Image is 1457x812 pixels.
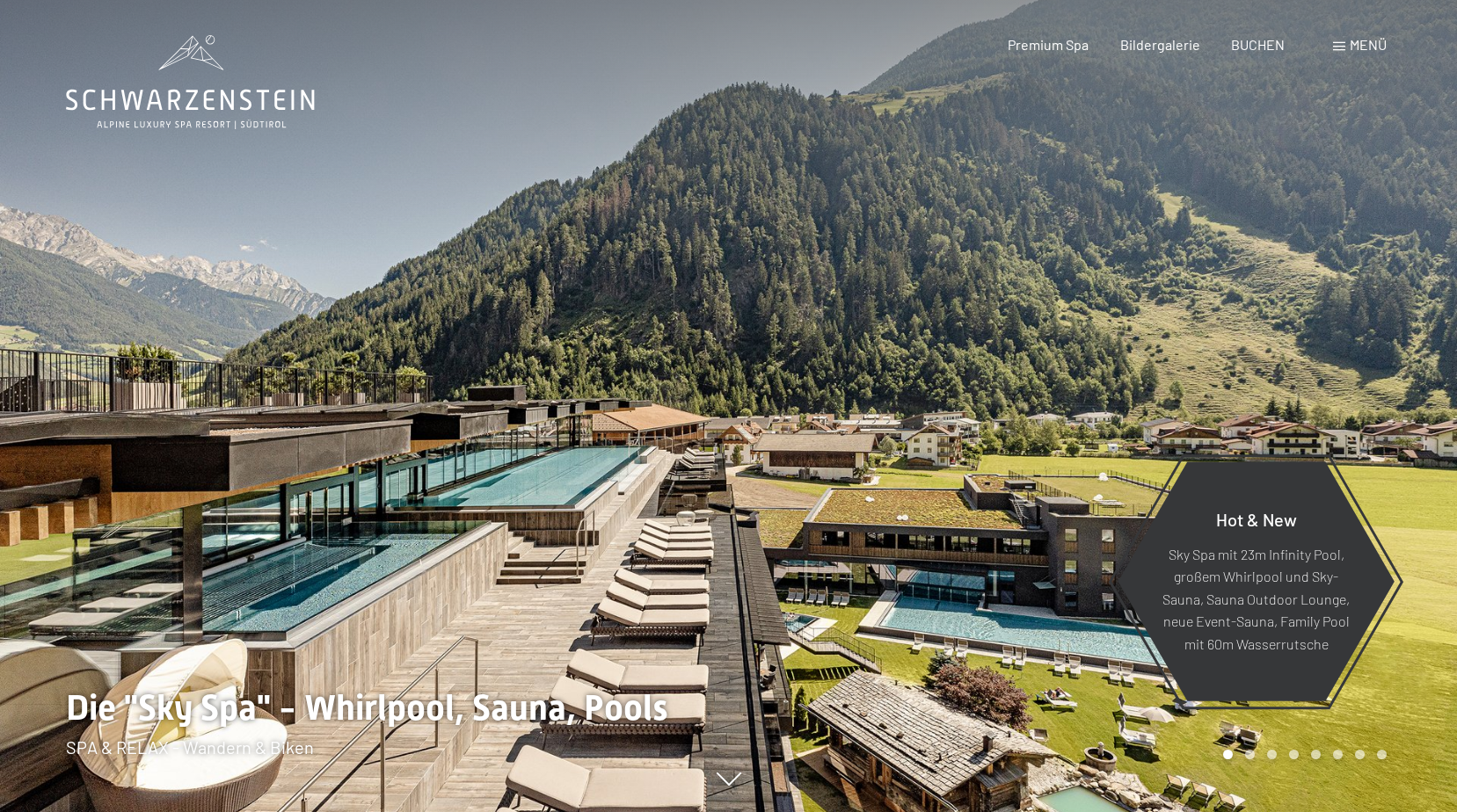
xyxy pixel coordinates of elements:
div: Carousel Page 1 (Current Slide) [1223,750,1233,759]
div: Carousel Page 4 [1289,750,1299,759]
div: Carousel Pagination [1217,750,1387,759]
div: Carousel Page 5 [1311,750,1321,759]
span: Menü [1350,36,1387,53]
a: Premium Spa [1008,36,1089,53]
p: Sky Spa mit 23m Infinity Pool, großem Whirlpool und Sky-Sauna, Sauna Outdoor Lounge, neue Event-S... [1161,542,1351,655]
a: Bildergalerie [1120,36,1200,53]
a: Hot & New Sky Spa mit 23m Infinity Pool, großem Whirlpool und Sky-Sauna, Sauna Outdoor Lounge, ne... [1117,460,1395,702]
span: Hot & New [1216,508,1297,529]
div: Carousel Page 7 [1355,750,1365,759]
div: Carousel Page 6 [1333,750,1343,759]
div: Carousel Page 8 [1377,750,1387,759]
div: Carousel Page 2 [1245,750,1255,759]
div: Carousel Page 3 [1267,750,1277,759]
a: BUCHEN [1231,36,1285,53]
